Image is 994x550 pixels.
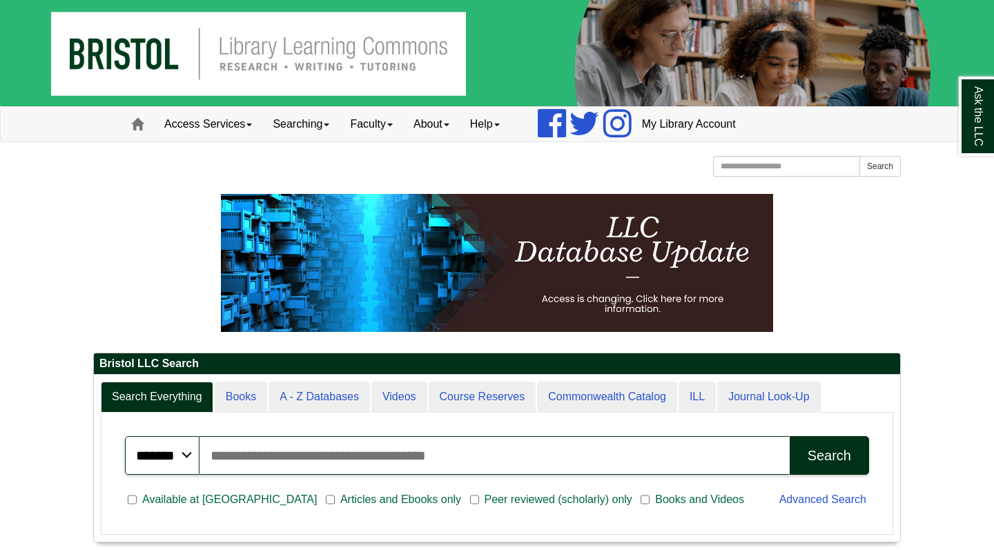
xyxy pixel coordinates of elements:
div: Search [808,448,851,464]
input: Peer reviewed (scholarly) only [470,493,479,506]
a: Access Services [154,107,262,141]
h2: Bristol LLC Search [94,353,900,375]
a: Videos [371,382,427,413]
span: Available at [GEOGRAPHIC_DATA] [137,491,322,508]
span: Books and Videos [650,491,750,508]
input: Articles and Ebooks only [326,493,335,506]
span: Articles and Ebooks only [335,491,467,508]
img: HTML tutorial [221,194,773,332]
input: Available at [GEOGRAPHIC_DATA] [128,493,137,506]
span: Peer reviewed (scholarly) only [479,491,638,508]
a: Commonwealth Catalog [537,382,677,413]
a: Advanced Search [779,493,866,505]
button: Search [859,156,901,177]
a: Search Everything [101,382,213,413]
a: Help [460,107,510,141]
a: About [403,107,460,141]
a: My Library Account [632,107,746,141]
a: Journal Look-Up [717,382,820,413]
a: Course Reserves [429,382,536,413]
input: Books and Videos [641,493,650,506]
button: Search [790,436,869,475]
a: Faculty [340,107,403,141]
a: ILL [679,382,716,413]
a: Books [215,382,267,413]
a: Searching [262,107,340,141]
a: A - Z Databases [269,382,370,413]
